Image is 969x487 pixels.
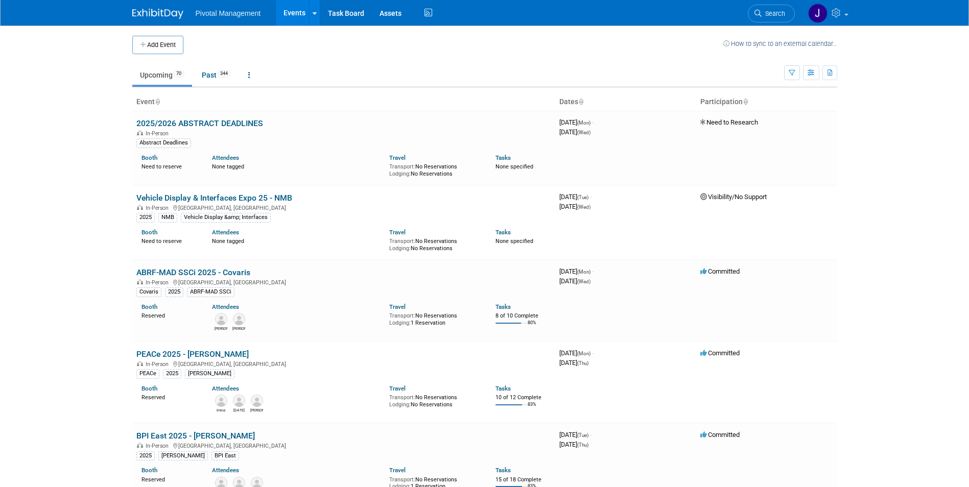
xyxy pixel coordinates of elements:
div: 2025 [136,213,155,222]
td: 83% [528,402,536,416]
a: Search [748,5,795,22]
span: Visibility/No Support [700,193,767,201]
div: [GEOGRAPHIC_DATA], [GEOGRAPHIC_DATA] [136,359,551,368]
span: - [592,118,594,126]
a: Attendees [212,154,239,161]
span: [DATE] [559,193,592,201]
span: Transport: [389,163,415,170]
div: [PERSON_NAME] [185,369,234,378]
img: In-Person Event [137,361,143,366]
div: [PERSON_NAME] [158,451,208,460]
th: Dates [555,93,696,111]
a: Tasks [495,229,511,236]
img: Martin Carcamo [251,395,263,407]
div: None tagged [212,161,382,171]
th: Participation [696,93,837,111]
span: Committed [700,267,740,275]
div: BPI East [211,451,239,460]
a: Tasks [495,467,511,474]
div: Martin Carcamo [250,407,263,413]
span: [DATE] [559,203,590,210]
span: Committed [700,431,740,439]
a: Sort by Participation Type [743,98,748,106]
span: 344 [217,70,231,78]
div: PEACe [136,369,159,378]
div: Melissa Gabello [215,325,227,331]
img: Melissa Gabello [215,313,227,325]
span: None specified [495,238,533,245]
div: 10 of 12 Complete [495,394,551,401]
span: In-Person [146,443,172,449]
img: Sujash Chatterjee [233,313,245,325]
div: Abstract Deadlines [136,138,191,148]
a: Tasks [495,303,511,310]
span: Lodging: [389,320,411,326]
span: In-Person [146,205,172,211]
span: In-Person [146,279,172,286]
div: [GEOGRAPHIC_DATA], [GEOGRAPHIC_DATA] [136,441,551,449]
span: [DATE] [559,267,594,275]
img: Imroz Ghangas [215,395,227,407]
span: Lodging: [389,171,411,177]
div: NMB [158,213,177,222]
span: [DATE] [559,349,594,357]
span: (Mon) [577,269,590,275]
div: ABRF-MAD SSCi [187,287,234,297]
a: Attendees [212,229,239,236]
a: Attendees [212,467,239,474]
div: Raja Srinivas [232,407,245,413]
span: (Wed) [577,130,590,135]
a: BPI East 2025 - [PERSON_NAME] [136,431,255,441]
a: Tasks [495,385,511,392]
div: Reserved [141,310,197,320]
span: Transport: [389,312,415,319]
div: 2025 [163,369,181,378]
span: Lodging: [389,401,411,408]
span: Transport: [389,394,415,401]
a: Upcoming70 [132,65,192,85]
a: Past344 [194,65,239,85]
a: Attendees [212,385,239,392]
span: [DATE] [559,441,588,448]
div: Sujash Chatterjee [232,325,245,331]
a: Attendees [212,303,239,310]
span: (Mon) [577,120,590,126]
a: Booth [141,467,157,474]
div: 8 of 10 Complete [495,312,551,320]
a: Vehicle Display & Interfaces Expo 25 - NMB [136,193,292,203]
span: (Tue) [577,194,588,200]
td: 80% [528,320,536,334]
span: [DATE] [559,277,590,285]
div: None tagged [212,236,382,245]
span: Need to Research [700,118,758,126]
div: Reserved [141,392,197,401]
span: Lodging: [389,245,411,252]
a: How to sync to an external calendar... [723,40,837,47]
span: [DATE] [559,118,594,126]
span: (Wed) [577,279,590,284]
div: Need to reserve [141,236,197,245]
div: [GEOGRAPHIC_DATA], [GEOGRAPHIC_DATA] [136,278,551,286]
div: No Reservations No Reservations [389,161,480,177]
div: 2025 [165,287,183,297]
img: In-Person Event [137,130,143,135]
div: [GEOGRAPHIC_DATA], [GEOGRAPHIC_DATA] [136,203,551,211]
span: None specified [495,163,533,170]
img: In-Person Event [137,443,143,448]
span: [DATE] [559,431,592,439]
div: Vehicle Display &amp; Interfaces [181,213,271,222]
span: Transport: [389,238,415,245]
span: 70 [173,70,184,78]
span: - [592,267,594,275]
span: Search [762,10,785,17]
span: In-Person [146,361,172,368]
span: - [590,193,592,201]
a: Travel [389,385,406,392]
a: Booth [141,385,157,392]
div: 2025 [136,451,155,460]
div: Imroz Ghangas [215,407,227,413]
span: (Wed) [577,204,590,210]
a: Sort by Start Date [578,98,583,106]
a: Travel [389,154,406,161]
img: In-Person Event [137,279,143,284]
